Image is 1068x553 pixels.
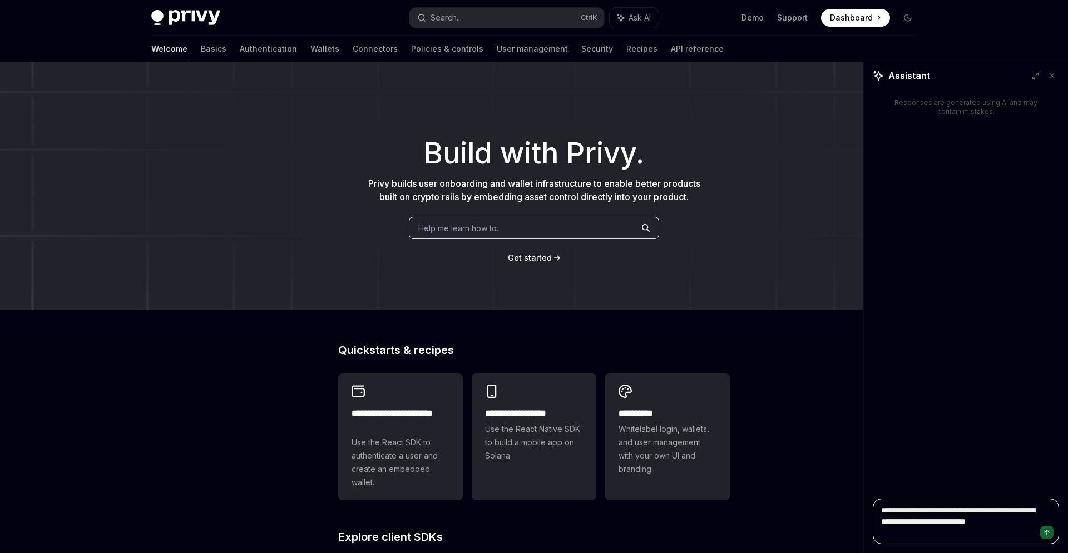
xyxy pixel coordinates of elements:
span: Use the React SDK to authenticate a user and create an embedded wallet. [352,436,449,489]
button: Ask AI [610,8,659,28]
span: Use the React Native SDK to build a mobile app on Solana. [485,422,583,462]
a: Demo [741,12,764,23]
a: Dashboard [821,9,890,27]
a: Recipes [626,36,657,62]
span: Ctrl K [581,13,597,22]
span: Quickstarts & recipes [338,345,454,356]
a: User management [497,36,568,62]
a: API reference [671,36,724,62]
span: Whitelabel login, wallets, and user management with your own UI and branding. [619,422,716,476]
button: Send message [1040,526,1054,539]
a: Get started [508,252,552,263]
a: Basics [201,36,226,62]
button: Search...CtrlK [409,8,604,28]
span: Assistant [888,69,930,82]
span: Explore client SDKs [338,531,443,542]
span: Help me learn how to… [418,222,503,234]
a: Support [777,12,808,23]
a: Authentication [240,36,297,62]
span: Get started [508,253,552,262]
a: Security [581,36,613,62]
img: dark logo [151,10,220,26]
a: Connectors [353,36,398,62]
span: Dashboard [830,12,873,23]
span: Privy builds user onboarding and wallet infrastructure to enable better products built on crypto ... [368,178,700,202]
a: **** *****Whitelabel login, wallets, and user management with your own UI and branding. [605,373,730,500]
button: Toggle dark mode [899,9,917,27]
a: **** **** **** ***Use the React Native SDK to build a mobile app on Solana. [472,373,596,500]
div: Responses are generated using AI and may contain mistakes. [891,98,1041,116]
div: Search... [431,11,462,24]
span: Build with Privy. [424,143,644,163]
a: Policies & controls [411,36,483,62]
a: Wallets [310,36,339,62]
a: Welcome [151,36,187,62]
span: Ask AI [629,12,651,23]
